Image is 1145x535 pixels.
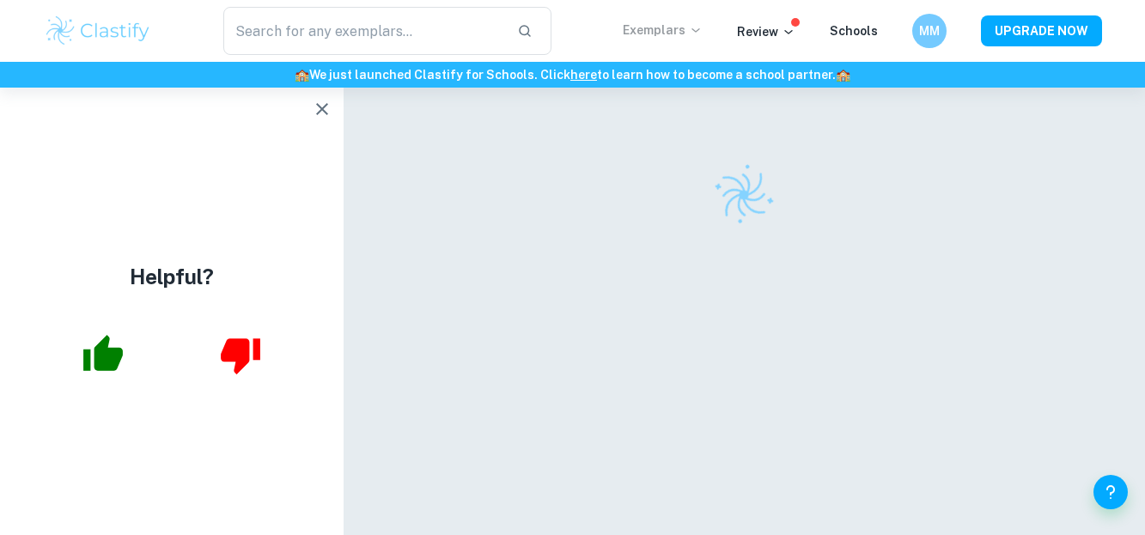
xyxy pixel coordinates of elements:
[223,7,504,55] input: Search for any exemplars...
[703,153,786,236] img: Clastify logo
[981,15,1102,46] button: UPGRADE NOW
[44,14,153,48] img: Clastify logo
[295,68,309,82] span: 🏫
[836,68,850,82] span: 🏫
[1093,475,1128,509] button: Help and Feedback
[912,14,947,48] button: MM
[623,21,703,40] p: Exemplars
[919,21,939,40] h6: MM
[3,65,1142,84] h6: We just launched Clastify for Schools. Click to learn how to become a school partner.
[570,68,597,82] a: here
[130,261,214,292] h4: Helpful?
[737,22,795,41] p: Review
[830,24,878,38] a: Schools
